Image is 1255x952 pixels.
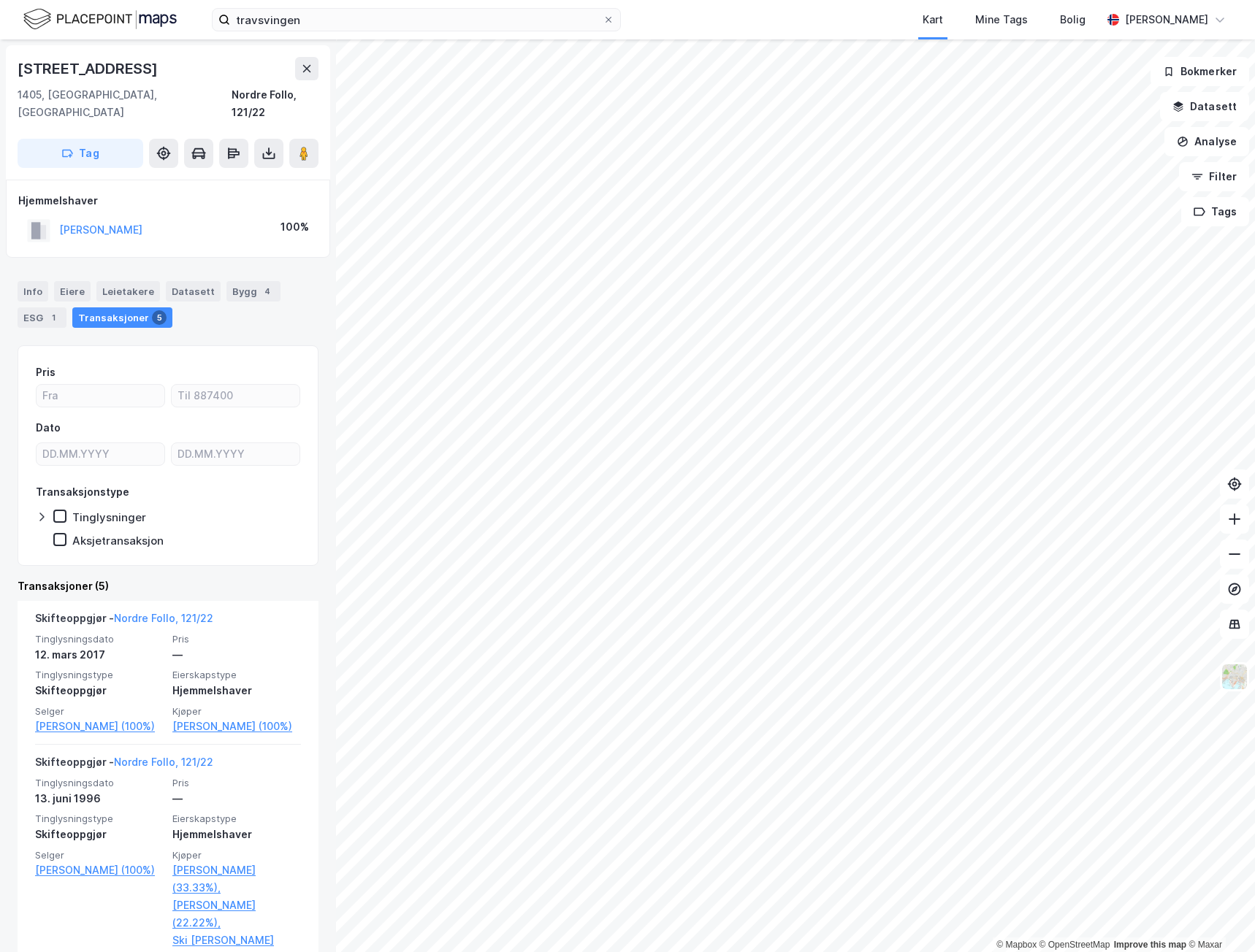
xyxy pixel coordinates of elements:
[226,281,281,302] div: Bygg
[1160,92,1249,121] button: Datasett
[1060,11,1086,28] div: Bolig
[36,483,129,501] div: Transaksjonstype
[172,646,301,664] div: —
[260,284,275,299] div: 4
[1040,940,1110,950] a: OpenStreetMap
[35,826,164,843] div: Skifteoppgjør
[35,705,164,718] span: Selger
[18,192,318,210] div: Hjemmelshaver
[18,86,232,121] div: 1405, [GEOGRAPHIC_DATA], [GEOGRAPHIC_DATA]
[1221,663,1248,691] img: Z
[172,682,301,699] div: Hjemmelshaver
[1164,127,1249,156] button: Analyse
[1181,197,1249,226] button: Tags
[172,777,301,789] span: Pris
[1151,57,1249,86] button: Bokmerker
[152,310,167,325] div: 5
[37,385,164,407] input: Fra
[1125,11,1208,28] div: [PERSON_NAME]
[36,364,56,381] div: Pris
[923,11,943,28] div: Kart
[996,940,1037,950] a: Mapbox
[281,218,309,236] div: 100%
[35,777,164,789] span: Tinglysningsdato
[172,897,301,932] a: [PERSON_NAME] (22.22%),
[1179,162,1249,191] button: Filter
[172,669,301,681] span: Eierskapstype
[18,577,318,595] div: Transaksjoner (5)
[172,705,301,718] span: Kjøper
[18,281,48,302] div: Info
[172,718,301,735] a: [PERSON_NAME] (100%)
[35,861,164,879] a: [PERSON_NAME] (100%)
[72,307,172,328] div: Transaksjoner
[35,753,213,777] div: Skifteoppgjør -
[35,646,164,664] div: 12. mars 2017
[18,139,143,168] button: Tag
[232,86,318,121] div: Nordre Follo, 121/22
[1182,882,1255,952] iframe: Chat Widget
[1182,882,1255,952] div: Kontrollprogram for chat
[35,790,164,807] div: 13. juni 1996
[172,385,300,407] input: Til 887400
[172,813,301,825] span: Eierskapstype
[35,669,164,681] span: Tinglysningstype
[35,849,164,861] span: Selger
[35,633,164,645] span: Tinglysningsdato
[36,419,61,437] div: Dato
[46,310,61,325] div: 1
[172,443,300,465] input: DD.MM.YYYY
[35,813,164,825] span: Tinglysningstype
[1114,940,1186,950] a: Improve this map
[72,510,146,524] div: Tinglysninger
[18,307,66,328] div: ESG
[230,9,603,31] input: Søk på adresse, matrikkel, gårdeiere, leietakere eller personer
[975,11,1028,28] div: Mine Tags
[172,790,301,807] div: —
[166,281,221,302] div: Datasett
[172,861,301,897] a: [PERSON_NAME] (33.33%),
[35,610,213,633] div: Skifteoppgjør -
[96,281,160,302] div: Leietakere
[114,612,213,624] a: Nordre Follo, 121/22
[18,57,161,80] div: [STREET_ADDRESS]
[35,682,164,699] div: Skifteoppgjør
[114,756,213,768] a: Nordre Follo, 121/22
[72,534,164,548] div: Aksjetransaksjon
[37,443,164,465] input: DD.MM.YYYY
[35,718,164,735] a: [PERSON_NAME] (100%)
[172,826,301,843] div: Hjemmelshaver
[172,633,301,645] span: Pris
[54,281,91,302] div: Eiere
[172,849,301,861] span: Kjøper
[23,7,177,32] img: logo.f888ab2527a4732fd821a326f86c7f29.svg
